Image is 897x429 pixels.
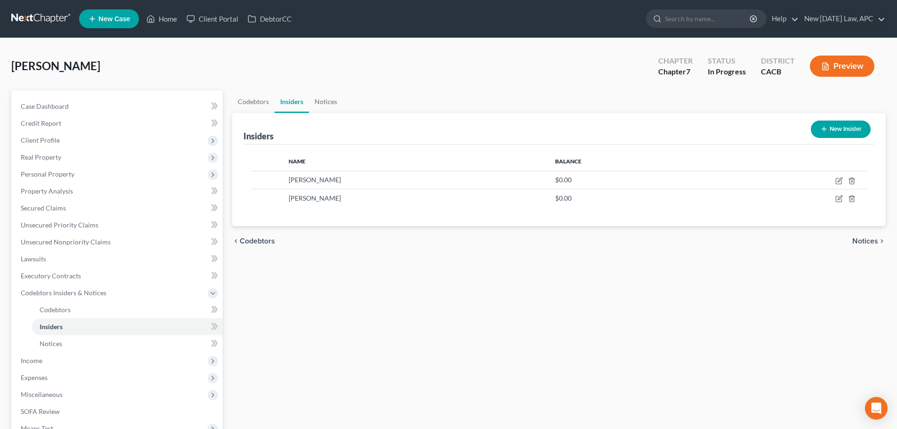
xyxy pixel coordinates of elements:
[21,221,98,229] span: Unsecured Priority Claims
[13,403,223,420] a: SOFA Review
[98,16,130,23] span: New Case
[800,10,885,27] a: New [DATE] Law, APC
[21,136,60,144] span: Client Profile
[11,59,100,73] span: [PERSON_NAME]
[232,237,275,245] button: chevron_left Codebtors
[21,153,61,161] span: Real Property
[21,356,42,364] span: Income
[665,10,751,27] input: Search by name...
[21,170,74,178] span: Personal Property
[708,66,746,77] div: In Progress
[13,267,223,284] a: Executory Contracts
[21,204,66,212] span: Secured Claims
[13,234,223,251] a: Unsecured Nonpriority Claims
[40,306,71,314] span: Codebtors
[658,66,693,77] div: Chapter
[555,176,572,184] span: $0.00
[289,158,306,165] span: Name
[13,98,223,115] a: Case Dashboard
[243,10,296,27] a: DebtorCC
[289,194,341,202] span: [PERSON_NAME]
[658,56,693,66] div: Chapter
[811,121,871,138] button: New Insider
[21,272,81,280] span: Executory Contracts
[21,187,73,195] span: Property Analysis
[865,397,888,420] div: Open Intercom Messenger
[232,237,240,245] i: chevron_left
[21,102,69,110] span: Case Dashboard
[13,115,223,132] a: Credit Report
[13,251,223,267] a: Lawsuits
[21,238,111,246] span: Unsecured Nonpriority Claims
[21,373,48,381] span: Expenses
[240,237,275,245] span: Codebtors
[21,119,61,127] span: Credit Report
[878,237,886,245] i: chevron_right
[708,56,746,66] div: Status
[21,407,60,415] span: SOFA Review
[142,10,182,27] a: Home
[761,66,795,77] div: CACB
[555,194,572,202] span: $0.00
[686,67,690,76] span: 7
[275,90,309,113] a: Insiders
[21,289,106,297] span: Codebtors Insiders & Notices
[21,390,63,398] span: Miscellaneous
[555,158,582,165] span: Balance
[13,217,223,234] a: Unsecured Priority Claims
[13,183,223,200] a: Property Analysis
[810,56,874,77] button: Preview
[232,90,275,113] a: Codebtors
[40,323,63,331] span: Insiders
[852,237,886,245] button: Notices chevron_right
[32,301,223,318] a: Codebtors
[13,200,223,217] a: Secured Claims
[243,130,274,142] div: Insiders
[852,237,878,245] span: Notices
[32,335,223,352] a: Notices
[182,10,243,27] a: Client Portal
[289,176,341,184] span: [PERSON_NAME]
[40,340,62,348] span: Notices
[32,318,223,335] a: Insiders
[767,10,799,27] a: Help
[309,90,343,113] a: Notices
[761,56,795,66] div: District
[21,255,46,263] span: Lawsuits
